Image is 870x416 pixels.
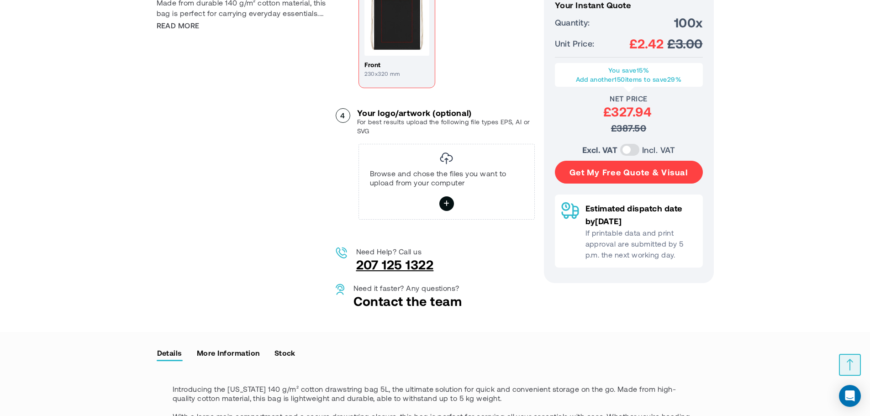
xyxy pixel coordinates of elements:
[555,94,703,103] div: Net Price
[357,108,535,117] h3: Your logo/artwork (optional)
[555,120,703,136] div: £387.50
[336,247,347,258] img: Call us image
[582,143,617,156] label: Excl. VAT
[667,75,681,83] span: 29%
[356,257,442,272] a: 207 125 1322
[559,66,698,75] p: You save
[585,202,696,227] p: Estimated dispatch date by
[642,143,675,156] label: Incl. VAT
[629,35,664,52] span: £2.42
[674,14,703,31] span: 100x
[439,196,454,211] label: Browse and chose the files
[157,346,183,359] a: label-description-title
[637,66,649,74] span: 15%
[839,385,861,407] div: Open Intercom Messenger
[561,202,579,219] img: Delivery
[364,69,429,78] p: 230x320 mm
[555,161,703,184] button: Get My Free Quote & Visual
[555,37,595,50] span: Unit Price:
[336,284,344,295] img: Contact us image
[440,153,453,164] img: Image Uploader
[555,0,703,10] h3: Your Instant Quote
[667,35,702,52] span: £3.00
[357,117,535,136] p: For best results upload the following file types EPS, AI or SVG
[274,346,296,359] a: label-#stock-title
[614,75,625,83] span: 150
[370,169,523,187] p: Browse and chose the files you want to upload from your computer
[555,103,701,120] div: £327.94
[196,346,260,359] a: label-additional-title
[555,16,590,29] span: Quantity:
[353,293,462,309] a: Contact the team
[364,60,429,69] h4: front
[157,21,200,31] span: Read More
[595,216,622,226] span: [DATE]
[559,75,698,84] p: Add another items to save
[356,247,442,256] p: Need Help? Call us
[353,284,462,293] p: Need it faster? Any questions?
[585,227,696,260] p: If printable data and print approval are submitted by 5 p.m. the next working day.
